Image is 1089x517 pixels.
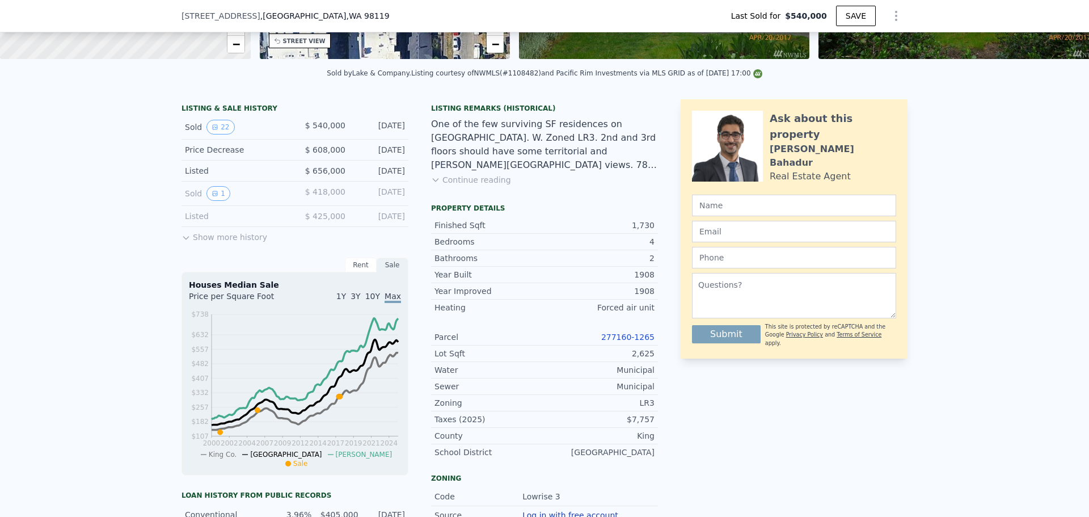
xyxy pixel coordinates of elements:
div: Sold by Lake & Company . [327,69,411,77]
div: Sold [185,120,286,134]
tspan: $107 [191,432,209,440]
div: Year Improved [434,285,544,297]
div: 1908 [544,269,655,280]
button: Show more history [181,227,267,243]
div: Real Estate Agent [770,170,851,183]
div: Property details [431,204,658,213]
div: Listing Remarks (Historical) [431,104,658,113]
div: Sewer [434,381,544,392]
div: Rent [345,258,377,272]
div: 1908 [544,285,655,297]
span: 1Y [336,292,346,301]
button: Continue reading [431,174,511,186]
input: Phone [692,247,896,268]
div: Water [434,364,544,376]
span: Max [385,292,401,303]
tspan: $738 [191,310,209,318]
button: View historical data [206,120,234,134]
div: [DATE] [354,165,405,176]
div: Zoning [431,474,658,483]
div: Forced air unit [544,302,655,313]
button: Show Options [885,5,907,27]
div: LISTING & SALE HISTORY [181,104,408,115]
div: Price Decrease [185,144,286,155]
tspan: 2017 [327,439,345,447]
div: Sale [377,258,408,272]
div: Code [434,491,522,502]
tspan: 2024 [381,439,398,447]
div: [GEOGRAPHIC_DATA] [544,447,655,458]
tspan: 2004 [238,439,256,447]
input: Name [692,195,896,216]
tspan: 2021 [362,439,380,447]
div: County [434,430,544,442]
div: [PERSON_NAME] Bahadur [770,142,896,170]
div: Heating [434,302,544,313]
div: Listed [185,211,286,222]
tspan: 2014 [309,439,327,447]
div: Municipal [544,381,655,392]
tspan: $407 [191,375,209,383]
div: 2 [544,253,655,264]
a: Zoom out [227,36,244,53]
span: $ 425,000 [305,212,345,221]
a: Terms of Service [837,331,881,338]
a: 277160-1265 [601,333,655,342]
span: $ 656,000 [305,166,345,175]
tspan: 2019 [345,439,362,447]
div: $7,757 [544,414,655,425]
div: Price per Square Foot [189,291,295,309]
tspan: 2002 [221,439,238,447]
span: [STREET_ADDRESS] [181,10,260,22]
tspan: 2007 [256,439,274,447]
tspan: $557 [191,346,209,354]
div: [DATE] [354,144,405,155]
div: 2,625 [544,348,655,359]
div: Bedrooms [434,236,544,247]
div: One of the few surviving SF residences on [GEOGRAPHIC_DATA]. W. Zoned LR3. 2nd and 3rd floors sho... [431,117,658,172]
div: Ask about this property [770,111,896,142]
span: 10Y [365,292,380,301]
span: , WA 98119 [346,11,389,20]
div: Parcel [434,331,544,343]
div: Sold [185,186,286,201]
input: Email [692,221,896,242]
div: LR3 [544,397,655,409]
div: Lowrise 3 [522,491,562,502]
span: [GEOGRAPHIC_DATA] [250,451,322,459]
div: Zoning [434,397,544,409]
div: Taxes (2025) [434,414,544,425]
button: Submit [692,325,761,343]
tspan: $332 [191,389,209,397]
div: Lot Sqft [434,348,544,359]
div: 1,730 [544,220,655,231]
tspan: 2000 [203,439,221,447]
div: Listing courtesy of NWMLS (#1108482) and Pacific Rim Investments via MLS GRID as of [DATE] 17:00 [411,69,762,77]
span: 3Y [351,292,360,301]
span: Last Sold for [731,10,786,22]
span: − [492,37,499,51]
div: Houses Median Sale [189,279,401,291]
span: $ 418,000 [305,187,345,196]
div: Bathrooms [434,253,544,264]
div: This site is protected by reCAPTCHA and the Google and apply. [765,323,896,347]
span: − [232,37,239,51]
tspan: 2012 [292,439,309,447]
div: [DATE] [354,186,405,201]
div: Listed [185,165,286,176]
span: $ 608,000 [305,145,345,154]
span: $ 540,000 [305,121,345,130]
div: School District [434,447,544,458]
div: [DATE] [354,120,405,134]
span: King Co. [209,451,237,459]
div: Municipal [544,364,655,376]
tspan: $632 [191,331,209,339]
a: Zoom out [487,36,504,53]
img: NWMLS Logo [753,69,762,78]
tspan: $182 [191,418,209,426]
span: , [GEOGRAPHIC_DATA] [260,10,390,22]
span: $540,000 [785,10,827,22]
div: STREET VIEW [283,37,326,45]
tspan: 2009 [274,439,292,447]
span: [PERSON_NAME] [336,451,392,459]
